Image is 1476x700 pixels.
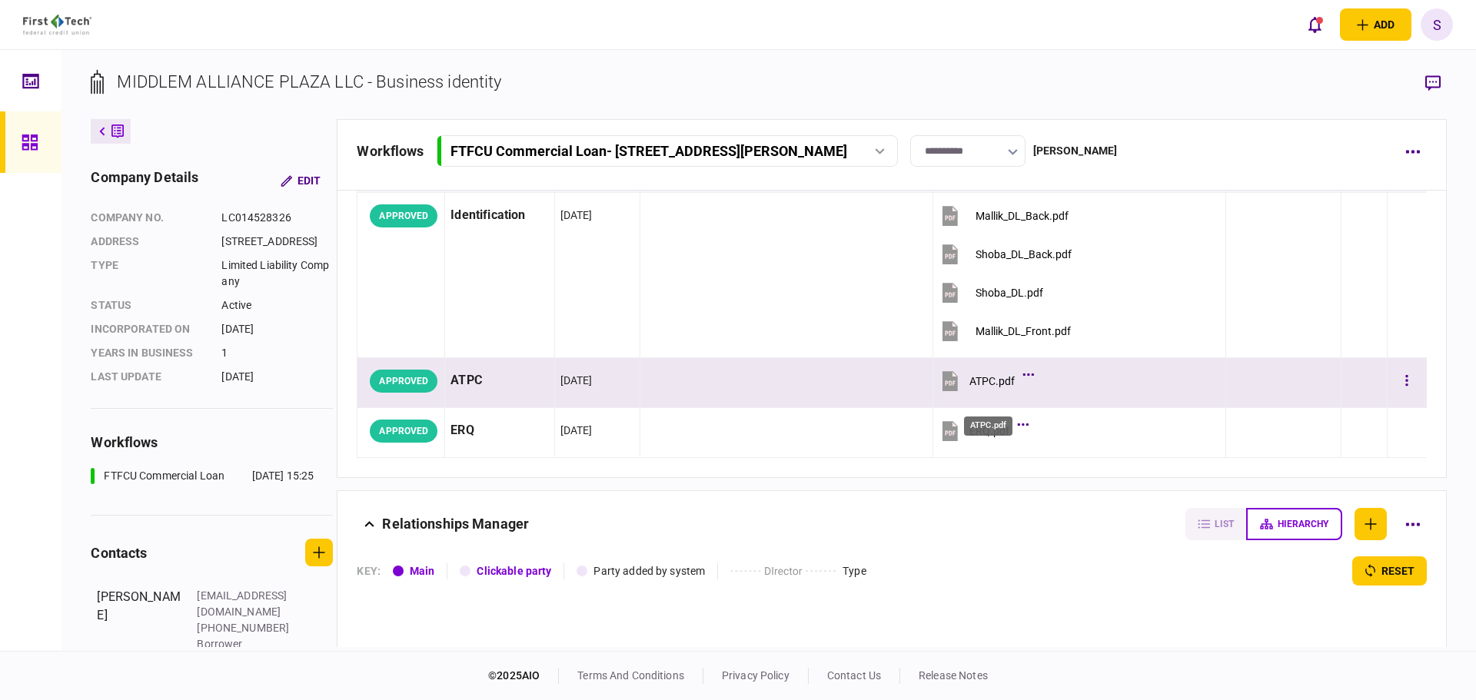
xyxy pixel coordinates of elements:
[1298,8,1331,41] button: open notifications list
[104,468,224,484] div: FTFCU Commercial Loan
[91,542,147,563] div: contacts
[593,563,705,579] div: Party added by system
[827,669,881,682] a: contact us
[221,257,333,290] div: Limited Liability Company
[91,321,206,337] div: incorporated on
[1033,143,1118,159] div: [PERSON_NAME]
[91,234,206,250] div: address
[197,620,297,636] div: [PHONE_NUMBER]
[1421,8,1453,41] button: S
[370,420,437,443] div: APPROVED
[939,363,1030,398] button: ATPC.pdf
[964,416,1012,436] div: ATPC.pdf
[221,321,333,337] div: [DATE]
[370,370,437,393] div: APPROVED
[357,563,381,579] div: KEY :
[252,468,314,484] div: [DATE] 15:25
[1215,519,1234,529] span: list
[450,198,548,233] div: Identification
[919,669,988,682] a: release notes
[577,669,684,682] a: terms and conditions
[1246,508,1342,540] button: hierarchy
[1278,519,1328,529] span: hierarchy
[976,325,1071,337] div: Mallik_DL_Front.pdf
[221,369,333,385] div: [DATE]
[450,143,847,159] div: FTFCU Commercial Loan - [STREET_ADDRESS][PERSON_NAME]
[488,668,559,684] div: © 2025 AIO
[560,373,593,388] div: [DATE]
[197,588,297,620] div: [EMAIL_ADDRESS][DOMAIN_NAME]
[1340,8,1411,41] button: open adding identity options
[221,297,333,314] div: Active
[560,207,593,223] div: [DATE]
[370,204,437,227] div: APPROVED
[722,669,790,682] a: privacy policy
[357,141,424,161] div: workflows
[221,234,333,250] div: [STREET_ADDRESS]
[976,248,1072,260] div: Shoba_DL_Back.pdf
[939,237,1072,271] button: Shoba_DL_Back.pdf
[969,375,1015,387] div: ATPC.pdf
[410,563,435,579] div: Main
[843,563,866,579] div: Type
[91,345,206,361] div: years in business
[450,413,548,448] div: ERQ
[91,210,206,226] div: company no.
[976,210,1069,222] div: Mallik_DL_Back.pdf
[477,563,551,579] div: Clickable party
[221,345,333,361] div: 1
[976,287,1043,299] div: Shoba_DL.pdf
[91,468,314,484] a: FTFCU Commercial Loan[DATE] 15:25
[437,135,898,167] button: FTFCU Commercial Loan- [STREET_ADDRESS][PERSON_NAME]
[1352,556,1427,586] button: reset
[91,432,333,453] div: workflows
[23,15,91,35] img: client company logo
[1185,508,1246,540] button: list
[221,210,333,226] div: LC014528326
[117,69,501,95] div: MIDDLEM ALLIANCE PLAZA LLC - Business identity
[939,198,1069,233] button: Mallik_DL_Back.pdf
[939,275,1043,310] button: Shoba_DL.pdf
[91,369,206,385] div: last update
[382,508,529,540] div: Relationships Manager
[268,167,333,194] button: Edit
[91,257,206,290] div: Type
[97,588,181,652] div: [PERSON_NAME]
[450,363,548,398] div: ATPC
[560,423,593,438] div: [DATE]
[91,167,198,194] div: company details
[939,314,1071,348] button: Mallik_DL_Front.pdf
[197,636,297,652] div: Borrower
[939,413,1025,448] button: ERQ.pdf
[91,297,206,314] div: status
